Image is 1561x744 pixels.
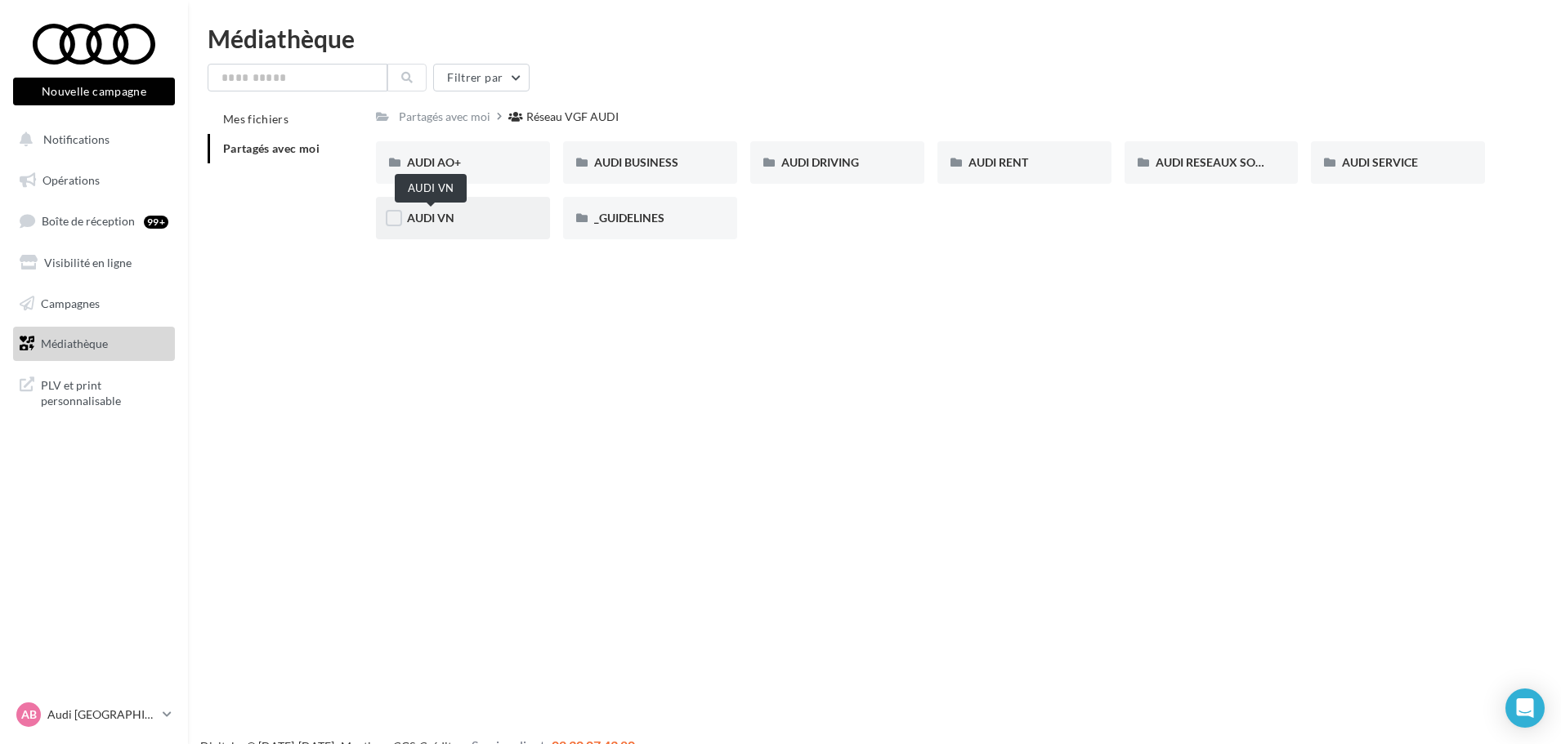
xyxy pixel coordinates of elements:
[1505,688,1545,728] div: Open Intercom Messenger
[407,211,454,225] span: AUDI VN
[968,155,1028,169] span: AUDI RENT
[223,141,320,155] span: Partagés avec moi
[42,214,135,228] span: Boîte de réception
[399,109,490,125] div: Partagés avec moi
[10,123,172,157] button: Notifications
[10,246,178,280] a: Visibilité en ligne
[1342,155,1418,169] span: AUDI SERVICE
[41,374,168,409] span: PLV et print personnalisable
[21,706,37,723] span: AB
[594,211,664,225] span: _GUIDELINES
[47,706,156,723] p: Audi [GEOGRAPHIC_DATA]
[10,368,178,416] a: PLV et print personnalisable
[144,216,168,229] div: 99+
[13,699,175,730] a: AB Audi [GEOGRAPHIC_DATA]
[41,296,100,310] span: Campagnes
[1156,155,1290,169] span: AUDI RESEAUX SOCIAUX
[781,155,859,169] span: AUDI DRIVING
[594,155,678,169] span: AUDI BUSINESS
[10,287,178,321] a: Campagnes
[223,112,288,126] span: Mes fichiers
[13,78,175,105] button: Nouvelle campagne
[407,155,461,169] span: AUDI AO+
[44,256,132,270] span: Visibilité en ligne
[10,203,178,238] a: Boîte de réception99+
[10,163,178,198] a: Opérations
[395,174,467,203] div: AUDI VN
[208,26,1541,51] div: Médiathèque
[43,132,110,146] span: Notifications
[433,64,530,91] button: Filtrer par
[10,327,178,361] a: Médiathèque
[526,109,619,125] div: Réseau VGF AUDI
[42,173,100,187] span: Opérations
[41,336,108,350] span: Médiathèque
